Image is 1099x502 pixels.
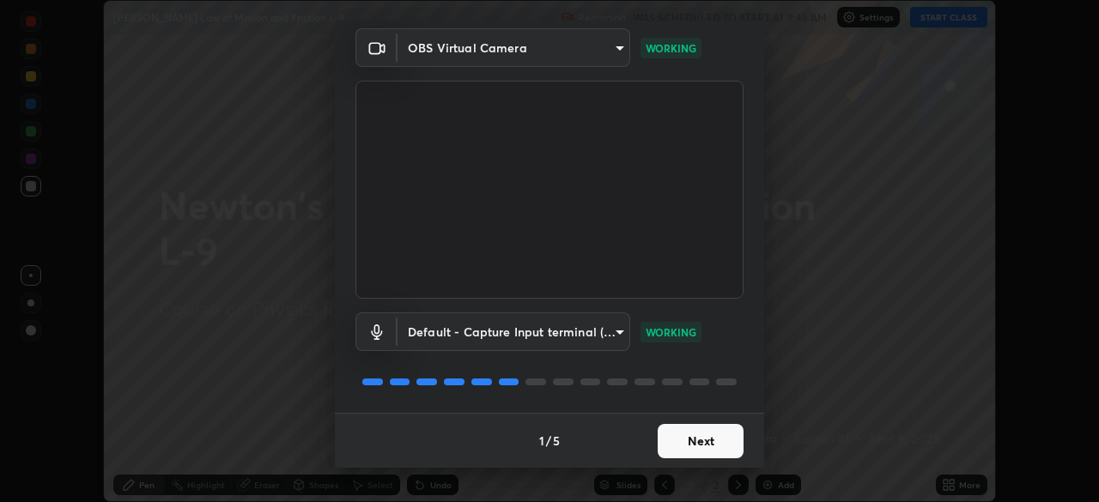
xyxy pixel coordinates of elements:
div: OBS Virtual Camera [398,28,630,67]
p: WORKING [646,324,696,340]
p: WORKING [646,40,696,56]
div: OBS Virtual Camera [398,312,630,351]
h4: 1 [539,432,544,450]
h4: / [546,432,551,450]
button: Next [658,424,744,458]
h4: 5 [553,432,560,450]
